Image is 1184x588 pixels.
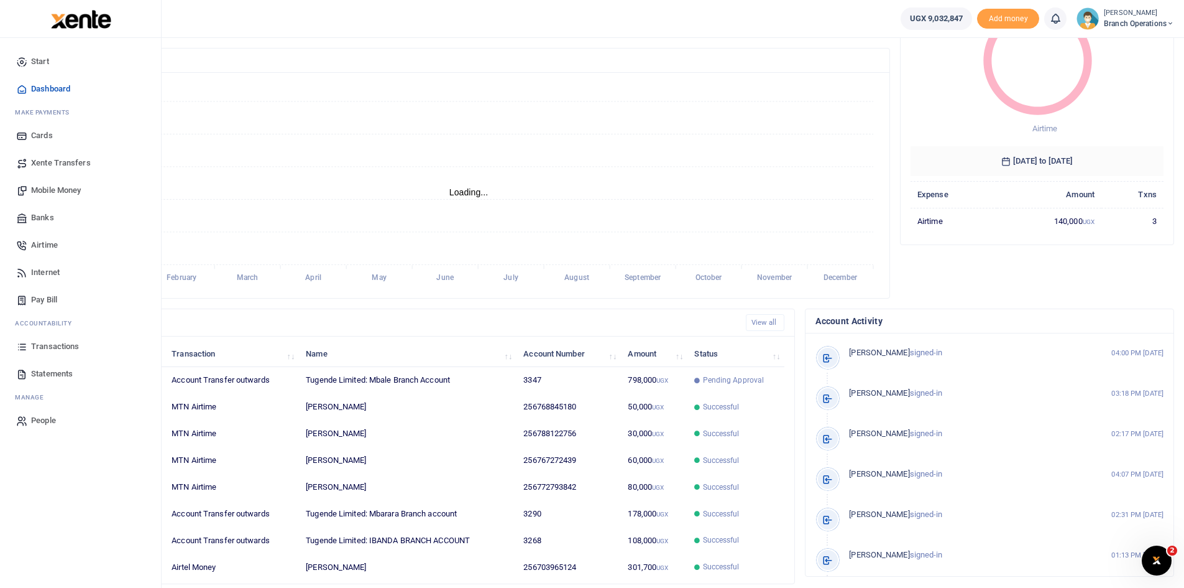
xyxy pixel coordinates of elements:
span: Start [31,55,49,68]
small: UGX [652,457,664,464]
li: Wallet ballance [896,7,977,30]
td: 798,000 [621,367,687,394]
span: Airtime [1032,124,1057,133]
p: signed-in [849,427,1085,441]
small: UGX [656,511,668,518]
tspan: June [436,274,454,282]
span: Successful [703,428,740,439]
a: UGX 9,032,847 [901,7,972,30]
p: signed-in [849,468,1085,481]
td: 60,000 [621,447,687,474]
span: [PERSON_NAME] [849,429,909,438]
tspan: July [503,274,518,282]
a: People [10,407,151,434]
span: Successful [703,561,740,572]
p: signed-in [849,347,1085,360]
p: signed-in [849,549,1085,562]
td: 108,000 [621,527,687,554]
td: 3290 [516,501,621,528]
span: Pay Bill [31,294,57,306]
span: Successful [703,401,740,413]
span: Banks [31,212,54,224]
small: 03:18 PM [DATE] [1111,388,1163,399]
td: 256767272439 [516,447,621,474]
td: 3 [1101,208,1163,234]
td: Tugende Limited: Mbale Branch Account [299,367,516,394]
span: Pending Approval [703,375,764,386]
a: Airtime [10,231,151,259]
span: Add money [977,9,1039,29]
tspan: February [167,274,196,282]
span: Successful [703,534,740,546]
td: [PERSON_NAME] [299,474,516,501]
text: Loading... [449,187,489,197]
span: Mobile Money [31,184,81,197]
td: MTN Airtime [165,394,299,421]
small: UGX [656,564,668,571]
small: UGX [656,538,668,544]
th: Account Number: activate to sort column ascending [516,340,621,367]
td: Tugende Limited: IBANDA BRANCH ACCOUNT [299,527,516,554]
td: 3347 [516,367,621,394]
li: M [10,103,151,122]
li: M [10,388,151,407]
span: Successful [703,508,740,520]
a: View all [746,314,785,331]
td: MTN Airtime [165,447,299,474]
span: Internet [31,266,60,279]
td: Airtime [911,208,997,234]
h4: Transactions Overview [58,54,879,67]
a: Mobile Money [10,177,151,204]
h4: Account Activity [815,314,1163,328]
td: [PERSON_NAME] [299,421,516,447]
tspan: April [305,274,321,282]
span: 2 [1167,546,1177,556]
span: Cards [31,129,53,142]
span: Airtime [31,239,58,251]
th: Txns [1101,181,1163,208]
td: [PERSON_NAME] [299,554,516,580]
td: Airtel Money [165,554,299,580]
small: 04:00 PM [DATE] [1111,348,1163,358]
h6: [DATE] to [DATE] [911,146,1163,176]
a: Pay Bill [10,286,151,314]
p: signed-in [849,387,1085,400]
small: UGX [652,404,664,411]
li: Toup your wallet [977,9,1039,29]
td: 256703965124 [516,554,621,580]
small: UGX [1083,218,1095,225]
small: 02:17 PM [DATE] [1111,429,1163,439]
small: UGX [652,431,664,437]
th: Amount: activate to sort column ascending [621,340,687,367]
td: [PERSON_NAME] [299,394,516,421]
td: Account Transfer outwards [165,501,299,528]
td: Account Transfer outwards [165,367,299,394]
a: Internet [10,259,151,286]
span: Successful [703,482,740,493]
td: 3268 [516,527,621,554]
span: countability [24,319,71,328]
span: [PERSON_NAME] [849,348,909,357]
span: Dashboard [31,83,70,95]
span: anage [21,393,44,402]
img: logo-large [51,10,111,29]
span: [PERSON_NAME] [849,550,909,559]
a: logo-small logo-large logo-large [50,14,111,23]
td: 301,700 [621,554,687,580]
tspan: May [372,274,386,282]
td: Account Transfer outwards [165,527,299,554]
small: 04:07 PM [DATE] [1111,469,1163,480]
li: Ac [10,314,151,333]
span: Xente Transfers [31,157,91,169]
td: 256768845180 [516,394,621,421]
tspan: December [824,274,858,282]
a: Start [10,48,151,75]
small: 02:31 PM [DATE] [1111,510,1163,520]
a: Cards [10,122,151,149]
a: Add money [977,13,1039,22]
td: 256788122756 [516,421,621,447]
span: ake Payments [21,108,70,117]
td: MTN Airtime [165,474,299,501]
a: Statements [10,360,151,388]
span: [PERSON_NAME] [849,388,909,398]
